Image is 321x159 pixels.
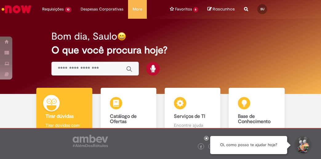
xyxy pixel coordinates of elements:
[238,128,275,140] p: Consulte e aprenda
[46,122,83,141] p: Tirar dúvidas com Lupi Assist e Gen Ai
[73,135,108,147] img: logo_footer_ambev_rotulo_gray.png
[51,31,117,42] h2: Bom dia, Saulo
[174,122,211,128] p: Encontre ajuda
[110,128,147,140] p: Abra uma solicitação
[117,32,126,41] img: happy-face.png
[260,7,264,11] span: SU
[210,145,213,149] img: logo_footer_twitter.png
[213,6,235,12] span: Rascunhos
[32,88,96,147] a: Tirar dúvidas Tirar dúvidas com Lupi Assist e Gen Ai
[65,7,71,12] span: 10
[81,6,123,12] span: Despesas Corporativas
[46,113,74,119] b: Tirar dúvidas
[96,88,160,147] a: Catálogo de Ofertas Abra uma solicitação
[210,136,287,154] div: Oi, como posso te ajudar hoje?
[293,136,312,154] button: Iniciar Conversa de Suporte
[133,6,142,12] span: More
[110,113,137,125] b: Catálogo de Ofertas
[238,113,271,125] b: Base de Conhecimento
[161,88,225,147] a: Serviços de TI Encontre ajuda
[225,88,289,147] a: Base de Conhecimento Consulte e aprenda
[199,145,203,149] img: logo_footer_facebook.png
[174,113,205,119] b: Serviços de TI
[193,7,199,12] span: 6
[175,6,192,12] span: Favoritos
[42,6,64,12] span: Requisições
[207,6,235,12] a: No momento, sua lista de rascunhos tem 0 Itens
[51,45,270,56] h2: O que você procura hoje?
[1,3,32,15] img: ServiceNow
